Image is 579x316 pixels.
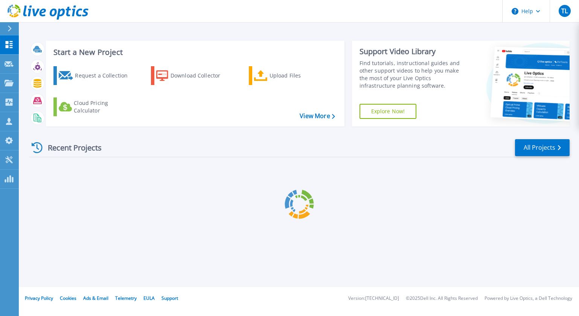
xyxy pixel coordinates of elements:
[74,99,134,114] div: Cloud Pricing Calculator
[143,295,155,301] a: EULA
[300,112,335,120] a: View More
[29,138,112,157] div: Recent Projects
[561,8,568,14] span: TL
[360,59,469,90] div: Find tutorials, instructional guides and other support videos to help you make the most of your L...
[53,48,335,56] h3: Start a New Project
[485,296,572,301] li: Powered by Live Optics, a Dell Technology
[348,296,399,301] li: Version: [TECHNICAL_ID]
[75,68,135,83] div: Request a Collection
[515,139,570,156] a: All Projects
[360,47,469,56] div: Support Video Library
[171,68,231,83] div: Download Collector
[249,66,333,85] a: Upload Files
[360,104,417,119] a: Explore Now!
[115,295,137,301] a: Telemetry
[162,295,178,301] a: Support
[270,68,330,83] div: Upload Files
[53,66,137,85] a: Request a Collection
[151,66,235,85] a: Download Collector
[53,97,137,116] a: Cloud Pricing Calculator
[25,295,53,301] a: Privacy Policy
[60,295,76,301] a: Cookies
[83,295,108,301] a: Ads & Email
[406,296,478,301] li: © 2025 Dell Inc. All Rights Reserved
